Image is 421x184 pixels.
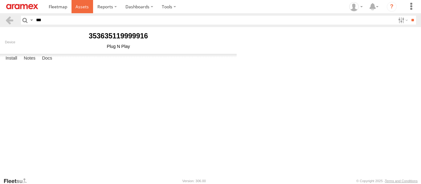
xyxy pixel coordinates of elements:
label: Install [2,54,20,63]
img: aramex-logo.svg [6,4,38,9]
a: Back to previous Page [5,16,14,25]
label: Search Query [29,16,34,25]
div: Version: 306.00 [182,179,206,183]
div: Plug N Play [5,44,232,49]
a: Visit our Website [3,178,32,184]
div: © Copyright 2025 - [356,179,418,183]
label: Notes [21,54,39,63]
b: 353635119999916 [89,32,148,40]
div: Device [5,40,232,44]
label: Search Filter Options [396,16,409,25]
a: Terms and Conditions [385,179,418,183]
label: Docs [39,54,55,63]
div: Mazen Siblini [347,2,365,11]
i: ? [387,2,397,12]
